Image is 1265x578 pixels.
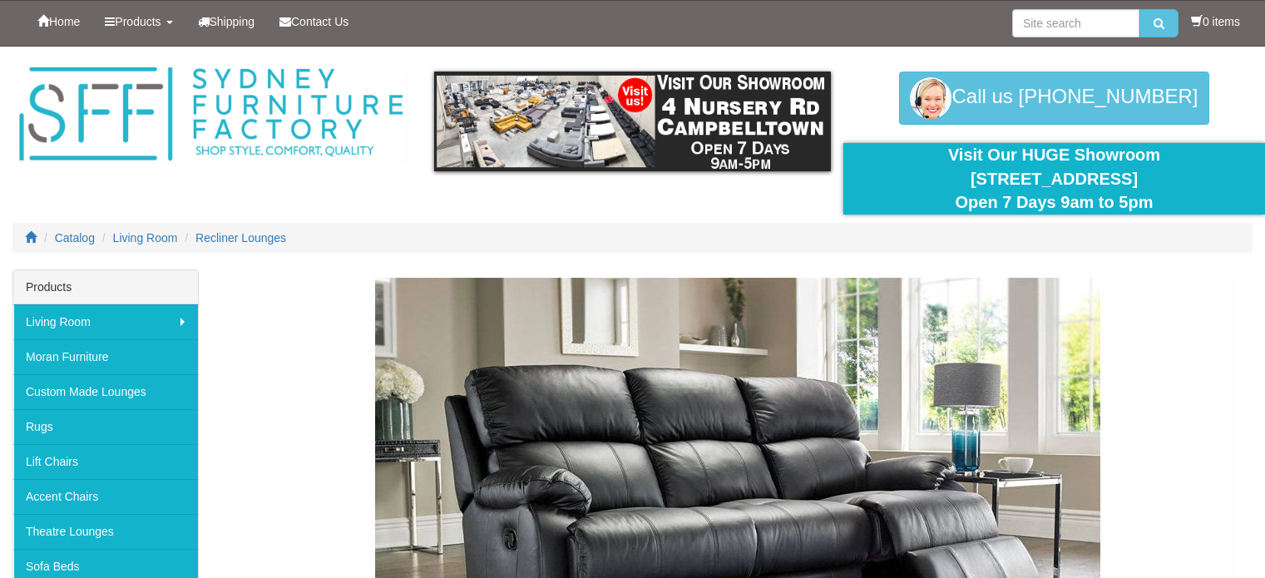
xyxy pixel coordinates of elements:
[55,231,95,245] a: Catalog
[13,270,198,304] div: Products
[210,15,255,28] span: Shipping
[856,143,1253,215] div: Visit Our HUGE Showroom [STREET_ADDRESS] Open 7 Days 9am to 5pm
[434,72,831,171] img: showroom.gif
[13,339,198,374] a: Moran Furniture
[1191,13,1240,30] li: 0 items
[13,514,198,549] a: Theatre Lounges
[12,63,409,165] img: Sydney Furniture Factory
[25,1,92,42] a: Home
[13,374,198,409] a: Custom Made Lounges
[115,15,161,28] span: Products
[13,479,198,514] a: Accent Chairs
[1012,9,1139,37] input: Site search
[291,15,348,28] span: Contact Us
[267,1,361,42] a: Contact Us
[113,231,178,245] a: Living Room
[13,444,198,479] a: Lift Chairs
[13,409,198,444] a: Rugs
[185,1,268,42] a: Shipping
[49,15,80,28] span: Home
[13,304,198,339] a: Living Room
[92,1,185,42] a: Products
[195,231,286,245] a: Recliner Lounges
